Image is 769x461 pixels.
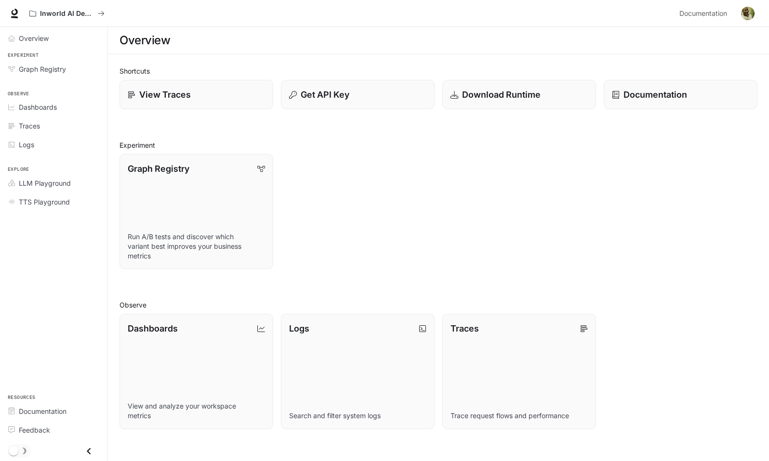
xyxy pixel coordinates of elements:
[4,136,104,153] a: Logs
[451,411,588,421] p: Trace request flows and performance
[128,162,189,175] p: Graph Registry
[128,232,265,261] p: Run A/B tests and discover which variant best improves your business metrics
[128,401,265,421] p: View and analyze your workspace metrics
[281,80,435,109] button: Get API Key
[623,88,687,101] p: Documentation
[19,197,70,207] span: TTS Playground
[4,403,104,420] a: Documentation
[4,61,104,77] a: Graph Registry
[741,7,755,20] img: User avatar
[19,140,34,150] span: Logs
[19,33,49,43] span: Overview
[4,117,104,134] a: Traces
[19,425,50,435] span: Feedback
[119,31,170,50] h1: Overview
[119,66,757,76] h2: Shortcuts
[139,88,191,101] p: View Traces
[4,30,104,47] a: Overview
[119,80,273,109] a: View Traces
[738,4,757,23] button: User avatar
[128,322,178,335] p: Dashboards
[78,441,100,461] button: Close drawer
[676,4,734,23] a: Documentation
[4,99,104,115] a: Dashboards
[442,80,596,109] a: Download Runtime
[19,121,40,131] span: Traces
[19,64,66,74] span: Graph Registry
[462,88,541,101] p: Download Runtime
[289,322,309,335] p: Logs
[281,314,435,429] a: LogsSearch and filter system logs
[119,314,273,429] a: DashboardsView and analyze your workspace metrics
[40,10,94,18] p: Inworld AI Demos
[119,154,273,269] a: Graph RegistryRun A/B tests and discover which variant best improves your business metrics
[25,4,109,23] button: All workspaces
[19,178,71,188] span: LLM Playground
[4,193,104,210] a: TTS Playground
[119,300,757,310] h2: Observe
[289,411,426,421] p: Search and filter system logs
[119,140,757,150] h2: Experiment
[19,102,57,112] span: Dashboards
[451,322,479,335] p: Traces
[679,8,727,20] span: Documentation
[4,175,104,192] a: LLM Playground
[604,80,757,109] a: Documentation
[19,406,66,416] span: Documentation
[301,88,349,101] p: Get API Key
[9,445,18,456] span: Dark mode toggle
[4,422,104,438] a: Feedback
[442,314,596,429] a: TracesTrace request flows and performance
